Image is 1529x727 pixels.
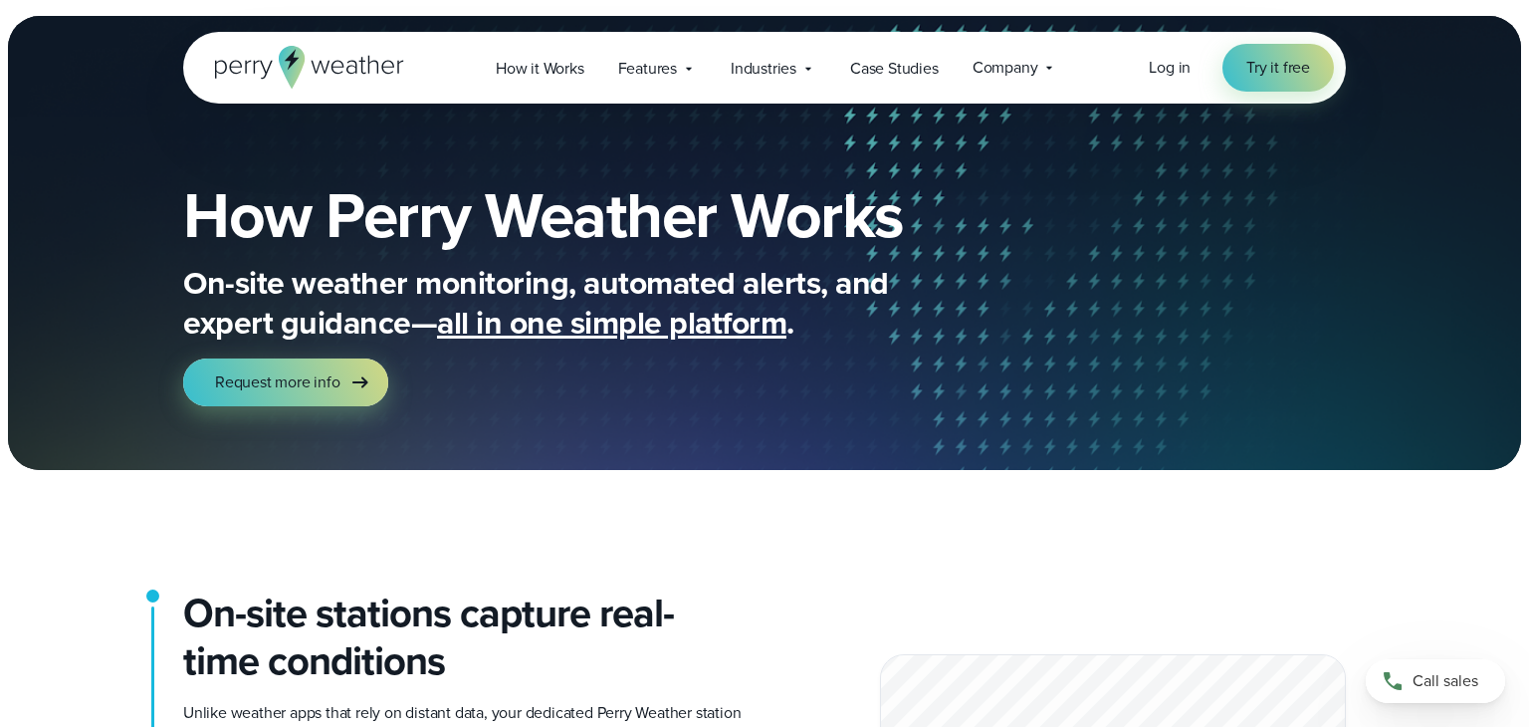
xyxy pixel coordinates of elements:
span: Features [618,57,677,81]
a: Request more info [183,359,388,406]
span: Log in [1149,56,1191,79]
a: Try it free [1222,44,1334,92]
span: Try it free [1246,56,1310,80]
span: Case Studies [850,57,939,81]
span: Company [973,56,1038,80]
span: Industries [731,57,796,81]
h2: On-site stations capture real-time conditions [183,590,749,685]
p: On-site weather monitoring, automated alerts, and expert guidance— . [183,263,980,343]
span: Request more info [215,370,340,394]
a: Case Studies [833,48,956,89]
a: Call sales [1366,659,1505,703]
h1: How Perry Weather Works [183,183,1047,247]
a: Log in [1149,56,1191,80]
span: How it Works [496,57,584,81]
span: Call sales [1413,669,1478,693]
a: How it Works [479,48,601,89]
span: all in one simple platform [437,299,786,347]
